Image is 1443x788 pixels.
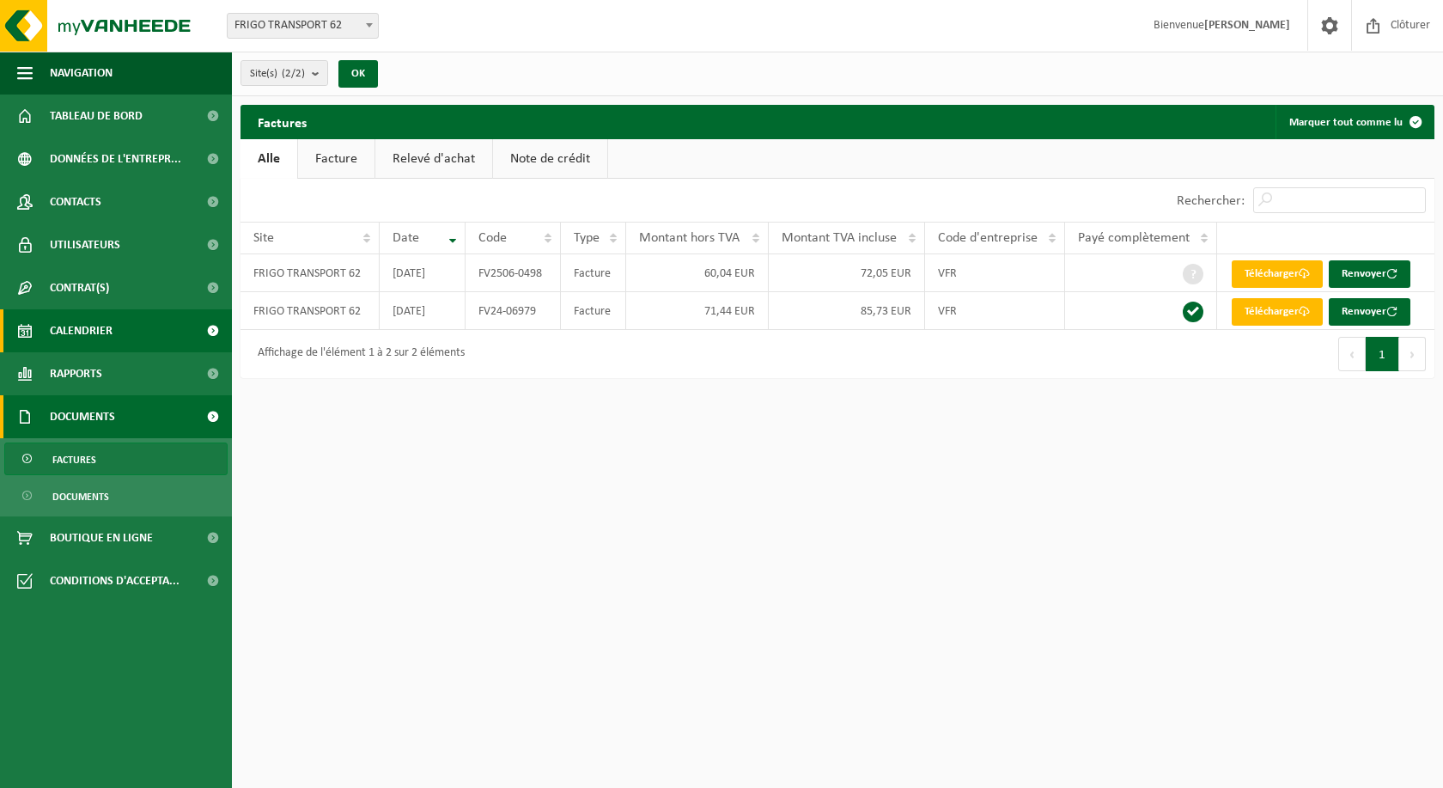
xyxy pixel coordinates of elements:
span: Type [574,231,600,245]
td: [DATE] [380,292,466,330]
td: 60,04 EUR [626,254,768,292]
td: FRIGO TRANSPORT 62 [240,292,380,330]
button: Site(s)(2/2) [240,60,328,86]
span: Code d'entreprise [938,231,1038,245]
td: VFR [925,292,1065,330]
a: Factures [4,443,228,475]
button: Renvoyer [1329,298,1410,326]
a: Documents [4,480,228,512]
span: Documents [50,395,115,438]
span: Navigation [50,52,113,95]
button: Next [1399,337,1426,371]
span: Contrat(s) [50,266,109,309]
button: Renvoyer [1329,260,1410,288]
td: 72,05 EUR [769,254,926,292]
td: Facture [561,254,626,292]
span: Conditions d'accepta... [50,559,180,602]
span: Rapports [50,352,102,395]
label: Rechercher: [1177,194,1245,208]
span: Factures [52,443,96,476]
span: Documents [52,480,109,513]
td: [DATE] [380,254,466,292]
button: OK [338,60,378,88]
div: Affichage de l'élément 1 à 2 sur 2 éléments [249,339,465,370]
a: Télécharger [1232,298,1323,326]
span: Utilisateurs [50,223,120,266]
td: 85,73 EUR [769,292,926,330]
a: Relevé d'achat [375,139,492,179]
button: Marquer tout comme lu [1276,105,1433,139]
strong: [PERSON_NAME] [1204,19,1290,32]
span: Montant hors TVA [639,231,740,245]
span: Données de l'entrepr... [50,137,181,180]
a: Alle [240,139,297,179]
a: Facture [298,139,374,179]
a: Note de crédit [493,139,607,179]
span: FRIGO TRANSPORT 62 [228,14,378,38]
span: Code [478,231,507,245]
td: Facture [561,292,626,330]
count: (2/2) [282,68,305,79]
button: 1 [1366,337,1399,371]
span: Site [253,231,274,245]
span: Payé complètement [1078,231,1190,245]
span: Site(s) [250,61,305,87]
span: Date [393,231,419,245]
td: FV24-06979 [466,292,561,330]
td: FRIGO TRANSPORT 62 [240,254,380,292]
span: Contacts [50,180,101,223]
td: VFR [925,254,1065,292]
button: Previous [1338,337,1366,371]
span: Tableau de bord [50,95,143,137]
span: FRIGO TRANSPORT 62 [227,13,379,39]
td: FV2506-0498 [466,254,561,292]
span: Calendrier [50,309,113,352]
span: Boutique en ligne [50,516,153,559]
span: Montant TVA incluse [782,231,897,245]
a: Télécharger [1232,260,1323,288]
td: 71,44 EUR [626,292,768,330]
h2: Factures [240,105,324,138]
